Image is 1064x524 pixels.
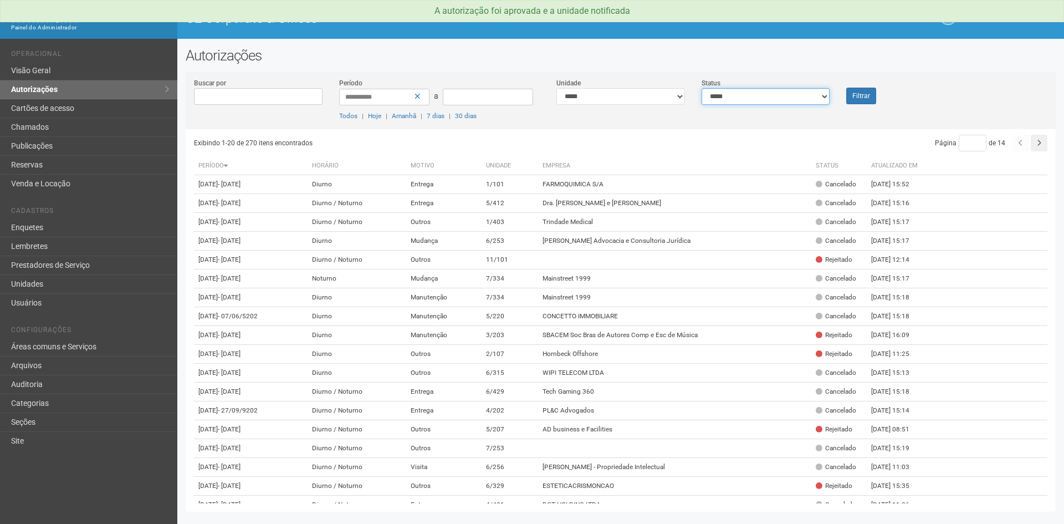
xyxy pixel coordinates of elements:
[406,269,482,288] td: Mudança
[816,330,852,340] div: Rejeitado
[308,232,406,251] td: Diurno
[218,199,241,207] span: - [DATE]
[816,406,856,415] div: Cancelado
[218,369,241,377] span: - [DATE]
[194,420,308,439] td: [DATE]
[194,288,308,307] td: [DATE]
[816,293,856,302] div: Cancelado
[218,312,258,320] span: - 07/06/5202
[538,157,811,175] th: Empresa
[538,307,811,326] td: CONCETTO IMMOBILIARE
[406,420,482,439] td: Outros
[218,406,258,414] span: - 27/09/9202
[482,251,538,269] td: 11/101
[218,331,241,339] span: - [DATE]
[427,112,444,120] a: 7 dias
[538,364,811,383] td: WIPI TELECOM LTDA
[482,232,538,251] td: 6/253
[482,194,538,213] td: 5/412
[11,326,169,338] li: Configurações
[867,251,928,269] td: [DATE] 12:14
[194,345,308,364] td: [DATE]
[11,23,169,33] div: Painel do Administrador
[194,364,308,383] td: [DATE]
[218,444,241,452] span: - [DATE]
[867,175,928,194] td: [DATE] 15:52
[308,458,406,477] td: Diurno / Noturno
[406,496,482,515] td: Entrega
[186,11,612,26] h1: O2 Corporate & Offices
[935,139,1005,147] span: Página de 14
[308,251,406,269] td: Diurno / Noturno
[218,463,241,471] span: - [DATE]
[816,236,856,246] div: Cancelado
[816,255,852,264] div: Rejeitado
[538,288,811,307] td: Mainstreet 1999
[218,350,241,358] span: - [DATE]
[308,420,406,439] td: Diurno / Noturno
[538,175,811,194] td: FARMOQUIMICA S/A
[482,326,538,345] td: 3/203
[538,401,811,420] td: PL&C Advogados
[482,496,538,515] td: 4/401
[406,175,482,194] td: Entrega
[455,112,477,120] a: 30 dias
[218,501,241,508] span: - [DATE]
[406,458,482,477] td: Visita
[194,78,226,88] label: Buscar por
[867,194,928,213] td: [DATE] 15:16
[816,368,856,378] div: Cancelado
[538,477,811,496] td: ESTETICACRISMONCAO
[482,269,538,288] td: 7/334
[538,213,811,232] td: Trindade Medical
[538,194,811,213] td: Dra. [PERSON_NAME] e [PERSON_NAME]
[11,207,169,218] li: Cadastros
[11,50,169,62] li: Operacional
[449,112,451,120] span: |
[308,269,406,288] td: Noturno
[434,91,438,100] span: a
[194,496,308,515] td: [DATE]
[362,112,364,120] span: |
[368,112,381,120] a: Hoje
[194,157,308,175] th: Período
[482,477,538,496] td: 6/329
[406,364,482,383] td: Outros
[194,307,308,326] td: [DATE]
[308,477,406,496] td: Diurno / Noturno
[194,383,308,401] td: [DATE]
[816,500,856,510] div: Cancelado
[308,401,406,420] td: Diurno / Noturno
[816,199,856,208] div: Cancelado
[308,496,406,515] td: Diurno / Noturno
[194,458,308,477] td: [DATE]
[308,364,406,383] td: Diurno
[194,401,308,420] td: [DATE]
[482,364,538,383] td: 6/315
[308,326,406,345] td: Diurno
[194,439,308,458] td: [DATE]
[482,420,538,439] td: 5/207
[867,232,928,251] td: [DATE] 15:17
[194,326,308,345] td: [DATE]
[392,112,416,120] a: Amanhã
[538,458,811,477] td: [PERSON_NAME] - Propriedade Intelectual
[308,383,406,401] td: Diurno / Noturno
[816,462,856,472] div: Cancelado
[218,180,241,188] span: - [DATE]
[218,274,241,282] span: - [DATE]
[406,232,482,251] td: Mudança
[308,213,406,232] td: Diurno / Noturno
[194,194,308,213] td: [DATE]
[218,293,241,301] span: - [DATE]
[308,439,406,458] td: Diurno / Noturno
[702,78,720,88] label: Status
[816,444,856,453] div: Cancelado
[186,47,1056,64] h2: Autorizações
[194,135,621,151] div: Exibindo 1-20 de 270 itens encontrados
[538,269,811,288] td: Mainstreet 1999
[482,458,538,477] td: 6/256
[421,112,422,120] span: |
[339,112,357,120] a: Todos
[406,383,482,401] td: Entrega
